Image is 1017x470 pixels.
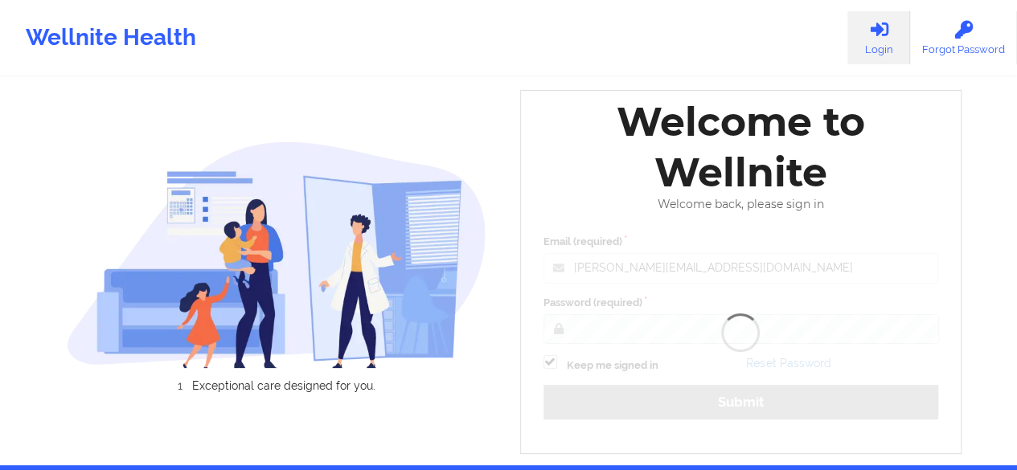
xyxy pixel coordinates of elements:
[532,96,950,198] div: Welcome to Wellnite
[81,379,486,392] li: Exceptional care designed for you.
[910,11,1017,64] a: Forgot Password
[67,141,486,369] img: wellnite-auth-hero_200.c722682e.png
[532,198,950,211] div: Welcome back, please sign in
[847,11,910,64] a: Login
